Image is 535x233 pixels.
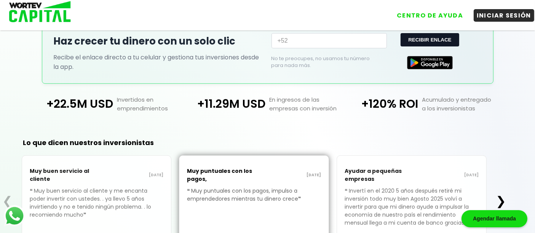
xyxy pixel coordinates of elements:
[407,56,453,69] img: Google Play
[39,95,113,113] p: +22.5M USD
[30,163,97,187] p: Muy buen servicio al cliente
[83,211,88,219] span: ❞
[187,187,321,214] p: Muy puntuales con los pagos, impulso a emprendedores mientras tu dinero crece
[345,187,349,195] span: ❝
[298,195,302,203] span: ❞
[30,187,34,195] span: ❝
[466,3,534,22] a: INICIAR SESIÓN
[265,95,343,113] p: En ingresos de las empresas con inversión
[344,95,418,113] p: +120% ROI
[401,33,459,46] button: RECIBIR ENLACE
[493,193,508,209] button: ❯
[187,187,191,195] span: ❝
[474,9,534,22] button: INICIAR SESIÓN
[191,95,265,113] p: +11.29M USD
[271,55,375,69] p: No te preocupes, no usamos tu número para nada más.
[418,95,496,113] p: Acumulado y entregado a los inversionistas
[187,163,254,187] p: Muy puntuales con los pagos,
[113,95,191,113] p: Invertidos en emprendimientos
[97,172,164,178] p: [DATE]
[394,9,466,22] button: CENTRO DE AYUDA
[4,205,25,227] img: logos_whatsapp-icon.242b2217.svg
[30,187,164,230] p: Muy buen servicio al cliente y me encanta poder invertir con ustedes. . ya llevo 5 años invirtien...
[254,172,321,178] p: [DATE]
[54,34,264,49] h2: Haz crecer tu dinero con un solo clic
[54,53,264,72] p: Recibe el enlace directo a tu celular y gestiona tus inversiones desde la app.
[462,210,527,227] div: Agendar llamada
[386,3,466,22] a: CENTRO DE AYUDA
[345,163,412,187] p: Ayudar a pequeñas empresas
[412,172,479,178] p: [DATE]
